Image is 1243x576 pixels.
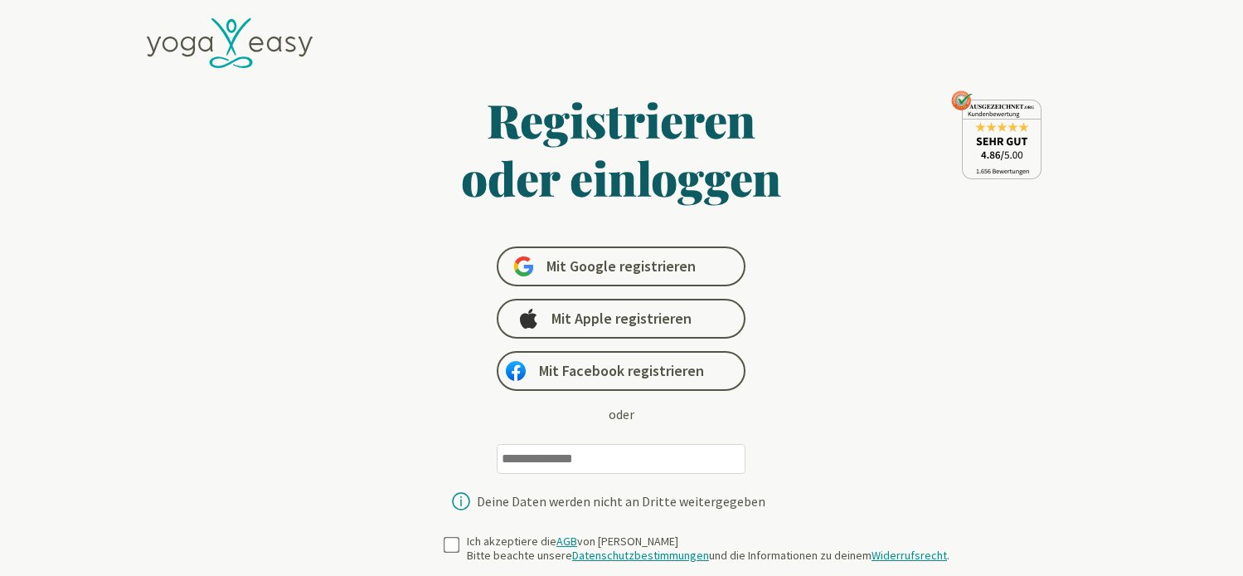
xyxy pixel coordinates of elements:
a: Mit Google registrieren [497,247,745,286]
span: Mit Facebook registrieren [539,361,704,381]
a: AGB [556,534,577,549]
a: Datenschutzbestimmungen [572,548,709,563]
span: Mit Google registrieren [546,256,696,276]
img: ausgezeichnet_seal.png [951,90,1041,179]
a: Mit Apple registrieren [497,299,745,339]
a: Widerrufsrecht [872,548,947,563]
h1: Registrieren oder einloggen [301,90,943,207]
span: Mit Apple registrieren [551,309,692,329]
div: Ich akzeptiere die von [PERSON_NAME] Bitte beachte unsere und die Informationen zu deinem . [467,535,949,564]
a: Mit Facebook registrieren [497,351,745,391]
div: oder [609,404,634,424]
div: Deine Daten werden nicht an Dritte weitergegeben [477,495,765,508]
